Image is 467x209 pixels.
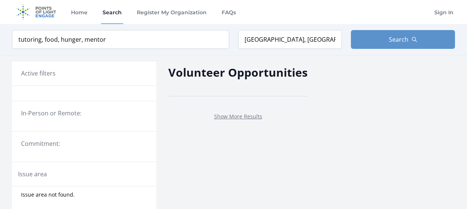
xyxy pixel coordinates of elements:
h2: Volunteer Opportunities [168,64,308,81]
input: Location [238,30,342,49]
legend: Commitment: [21,139,147,148]
legend: Issue area [18,170,47,179]
h3: Active filters [21,69,56,78]
a: Show More Results [214,113,262,120]
span: Issue area not found. [21,191,75,198]
input: Keyword [12,30,229,49]
legend: In-Person or Remote: [21,109,147,118]
span: Search [389,35,408,44]
button: Search [351,30,455,49]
